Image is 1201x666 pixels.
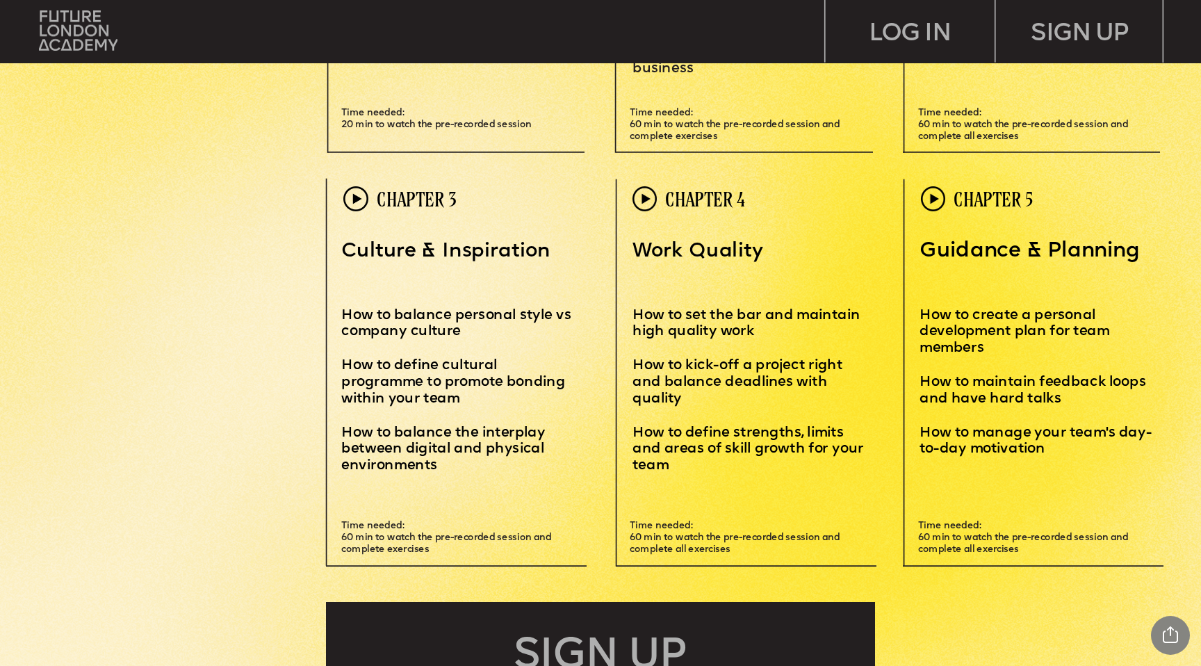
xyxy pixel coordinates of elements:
[920,426,1152,457] span: How to manage your team's day-to-day motivation
[918,521,1130,553] span: Time needed: 60 min to watch the pre-recorded session and complete all exercises
[39,10,117,50] img: upload-bfdffa89-fac7-4f57-a443-c7c39906ba42.png
[632,309,863,339] span: How to set the bar and maintain high quality work
[920,242,1140,263] span: Guidance & Planning
[341,359,569,406] span: How to define cultural programme to promote bonding within your team
[954,188,1033,210] span: CHAPTER 5
[632,242,762,262] span: Work Quality
[920,309,1113,356] span: How to create a personal development plan for team members
[341,426,549,473] span: How to balance the interplay between digital and physical environments
[632,426,867,473] span: How to define strengths, limits and areas of skill growth for your team
[920,375,1150,406] span: How to maintain feedback loops and have hard talks
[918,108,1130,140] span: Time needed: 60 min to watch the pre-recorded session and complete all exercises
[632,186,657,211] img: upload-60f0cde6-1fc7-443c-af28-15e41498aeec.png
[341,108,405,117] span: Time needed:
[630,108,842,140] span: Time needed: 60 min to watch the pre-recorded session and complete exercises
[1151,616,1190,655] div: Share
[377,188,457,210] span: CHAPTER 3
[665,188,745,210] span: CHAPTER 4
[341,521,553,553] span: Time needed: 60 min to watch the pre-recorded session and complete exercises
[343,186,368,211] img: upload-60f0cde6-1fc7-443c-af28-15e41498aeec.png
[630,521,842,553] span: Time needed: 60 min to watch the pre-recorded session and complete all exercises
[921,186,945,211] img: upload-60f0cde6-1fc7-443c-af28-15e41498aeec.png
[341,309,575,339] span: How to balance personal style vs company culture
[341,242,550,262] span: Culture & Inspiration
[632,359,846,406] span: How to kick-off a project right and balance deadlines with quality
[341,120,531,129] span: 20 min to watch the pre-recorded session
